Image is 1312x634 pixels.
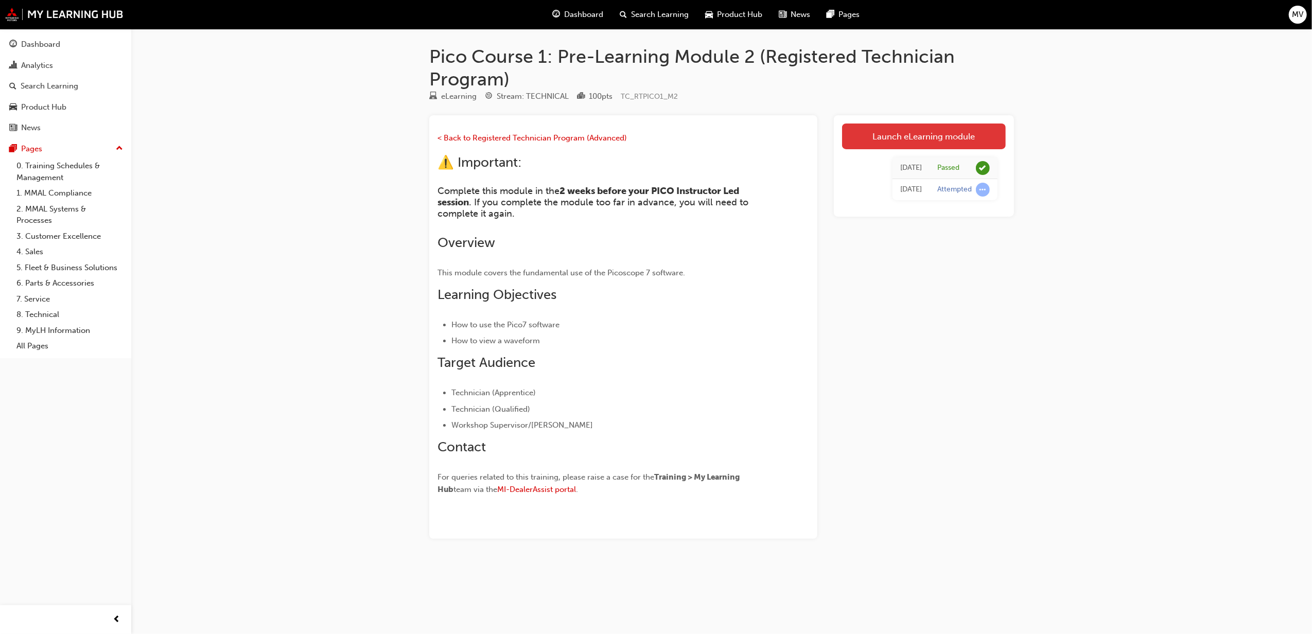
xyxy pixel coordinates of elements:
a: 0. Training Schedules & Management [12,158,127,185]
a: Analytics [4,56,127,75]
span: guage-icon [553,8,561,21]
span: Search Learning [632,9,689,21]
img: mmal [5,8,124,21]
span: Overview [438,235,495,251]
span: Learning Objectives [438,287,556,303]
div: Attempted [937,185,972,195]
span: Learning resource code [621,92,678,101]
span: target-icon [485,92,493,101]
span: pages-icon [827,8,835,21]
span: MV [1292,9,1304,21]
span: search-icon [9,82,16,91]
span: learningRecordVerb_PASS-icon [976,161,990,175]
div: Product Hub [21,101,66,113]
span: 2 weeks before your PICO Instructor Led session [438,185,741,208]
span: ⚠️ Important: [438,154,521,170]
button: DashboardAnalyticsSearch LearningProduct HubNews [4,33,127,139]
span: pages-icon [9,145,17,154]
a: car-iconProduct Hub [697,4,771,25]
span: Dashboard [565,9,604,21]
a: 1. MMAL Compliance [12,185,127,201]
a: Dashboard [4,35,127,54]
span: podium-icon [577,92,585,101]
a: 3. Customer Excellence [12,228,127,244]
span: guage-icon [9,40,17,49]
a: Product Hub [4,98,127,117]
span: news-icon [779,8,787,21]
a: All Pages [12,338,127,354]
div: eLearning [441,91,477,102]
span: Pages [839,9,860,21]
span: car-icon [9,103,17,112]
span: Contact [438,439,486,455]
span: Technician (Qualified) [451,404,530,414]
span: How to view a waveform [451,336,540,345]
span: learningResourceType_ELEARNING-icon [429,92,437,101]
span: Workshop Supervisor/[PERSON_NAME] [451,420,593,430]
a: Launch eLearning module [842,124,1006,149]
span: . If you complete the module too far in advance, you will need to complete it again. [438,197,751,219]
a: 8. Technical [12,307,127,323]
span: For queries related to this training, please raise a case for the [438,472,654,482]
div: Search Learning [21,80,78,92]
span: Technician (Apprentice) [451,388,536,397]
a: 4. Sales [12,244,127,260]
div: Stream [485,90,569,103]
a: 9. MyLH Information [12,323,127,339]
h1: Pico Course 1: Pre-Learning Module 2 (Registered Technician Program) [429,45,1014,90]
a: < Back to Registered Technician Program (Advanced) [438,133,627,143]
div: Stream: TECHNICAL [497,91,569,102]
span: news-icon [9,124,17,133]
a: search-iconSearch Learning [612,4,697,25]
span: How to use the Pico7 software [451,320,559,329]
span: search-icon [620,8,627,21]
div: Pages [21,143,42,155]
button: MV [1289,6,1307,24]
span: car-icon [706,8,713,21]
a: MI-DealerAssist portal [497,485,576,494]
a: Search Learning [4,77,127,96]
div: Passed [937,163,959,173]
div: Type [429,90,477,103]
span: Product Hub [718,9,763,21]
a: 6. Parts & Accessories [12,275,127,291]
button: Pages [4,139,127,158]
div: Analytics [21,60,53,72]
span: This module covers the fundamental use of the Picoscope 7 software. [438,268,685,277]
div: Sun Apr 27 2025 23:43:02 GMT+1000 (Australian Eastern Standard Time) [900,162,922,174]
a: news-iconNews [771,4,819,25]
div: News [21,122,41,134]
span: News [791,9,811,21]
span: Target Audience [438,355,535,371]
a: 5. Fleet & Business Solutions [12,260,127,276]
a: guage-iconDashboard [545,4,612,25]
a: 2. MMAL Systems & Processes [12,201,127,228]
span: team via the [453,485,497,494]
span: learningRecordVerb_ATTEMPT-icon [976,183,990,197]
div: 100 pts [589,91,613,102]
div: Dashboard [21,39,60,50]
span: chart-icon [9,61,17,71]
span: . [576,485,578,494]
a: News [4,118,127,137]
span: prev-icon [113,613,121,626]
a: pages-iconPages [819,4,868,25]
a: 7. Service [12,291,127,307]
span: up-icon [116,142,123,155]
span: Complete this module in the [438,185,559,197]
div: Sun Apr 27 2025 23:05:41 GMT+1000 (Australian Eastern Standard Time) [900,184,922,196]
div: Points [577,90,613,103]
